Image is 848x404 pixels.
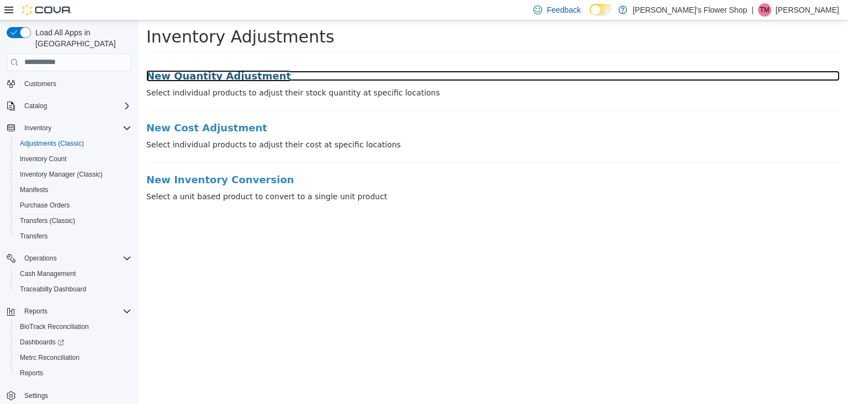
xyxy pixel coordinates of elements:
[8,50,702,61] a: New Quantity Adjustment
[15,283,91,296] a: Traceabilty Dashboard
[633,3,747,17] p: [PERSON_NAME]'s Flower Shop
[8,119,702,130] p: Select individual products to adjust their cost at specific locations
[20,139,84,148] span: Adjustments (Classic)
[15,214,131,227] span: Transfers (Classic)
[11,228,136,244] button: Transfers
[24,124,51,132] span: Inventory
[15,320,131,333] span: BioTrack Reconciliation
[15,230,52,243] a: Transfers
[20,77,61,91] a: Customers
[2,304,136,319] button: Reports
[8,154,702,165] a: New Inventory Conversion
[2,98,136,114] button: Catalog
[15,199,131,212] span: Purchase Orders
[8,171,702,182] p: Select a unit based product to convert to a single unit product
[22,4,72,15] img: Cova
[20,285,86,294] span: Traceabilty Dashboard
[590,15,590,16] span: Dark Mode
[20,369,43,378] span: Reports
[15,168,131,181] span: Inventory Manager (Classic)
[20,353,79,362] span: Metrc Reconciliation
[15,336,68,349] a: Dashboards
[11,266,136,281] button: Cash Management
[751,3,754,17] p: |
[20,121,131,135] span: Inventory
[11,198,136,213] button: Purchase Orders
[20,77,131,91] span: Customers
[20,232,47,241] span: Transfers
[15,351,131,364] span: Metrc Reconciliation
[8,7,197,26] span: Inventory Adjustments
[15,366,47,380] a: Reports
[15,199,75,212] a: Purchase Orders
[15,267,131,280] span: Cash Management
[11,182,136,198] button: Manifests
[15,336,131,349] span: Dashboards
[11,281,136,297] button: Traceabilty Dashboard
[20,322,89,331] span: BioTrack Reconciliation
[20,216,75,225] span: Transfers (Classic)
[20,121,56,135] button: Inventory
[8,67,702,78] p: Select individual products to adjust their stock quantity at specific locations
[20,252,131,265] span: Operations
[2,76,136,92] button: Customers
[20,99,131,113] span: Catalog
[20,185,48,194] span: Manifests
[15,267,80,280] a: Cash Management
[11,334,136,350] a: Dashboards
[547,4,580,15] span: Feedback
[590,4,613,15] input: Dark Mode
[11,350,136,365] button: Metrc Reconciliation
[11,136,136,151] button: Adjustments (Classic)
[15,152,71,166] a: Inventory Count
[15,168,107,181] a: Inventory Manager (Classic)
[15,214,79,227] a: Transfers (Classic)
[758,3,771,17] div: Thomas Morse
[15,137,131,150] span: Adjustments (Classic)
[11,151,136,167] button: Inventory Count
[11,167,136,182] button: Inventory Manager (Classic)
[15,230,131,243] span: Transfers
[11,365,136,381] button: Reports
[24,307,47,316] span: Reports
[15,152,131,166] span: Inventory Count
[24,254,57,263] span: Operations
[11,319,136,334] button: BioTrack Reconciliation
[20,389,52,402] a: Settings
[24,391,48,400] span: Settings
[8,102,702,113] a: New Cost Adjustment
[15,351,84,364] a: Metrc Reconciliation
[2,120,136,136] button: Inventory
[15,183,52,196] a: Manifests
[20,269,76,278] span: Cash Management
[20,170,103,179] span: Inventory Manager (Classic)
[15,283,131,296] span: Traceabilty Dashboard
[24,102,47,110] span: Catalog
[20,252,61,265] button: Operations
[11,213,136,228] button: Transfers (Classic)
[20,305,52,318] button: Reports
[15,366,131,380] span: Reports
[20,305,131,318] span: Reports
[24,79,56,88] span: Customers
[31,27,131,49] span: Load All Apps in [GEOGRAPHIC_DATA]
[20,338,64,347] span: Dashboards
[20,389,131,402] span: Settings
[20,155,67,163] span: Inventory Count
[20,201,70,210] span: Purchase Orders
[15,137,88,150] a: Adjustments (Classic)
[2,387,136,403] button: Settings
[2,251,136,266] button: Operations
[15,183,131,196] span: Manifests
[20,99,51,113] button: Catalog
[760,3,769,17] span: TM
[15,320,93,333] a: BioTrack Reconciliation
[776,3,839,17] p: [PERSON_NAME]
